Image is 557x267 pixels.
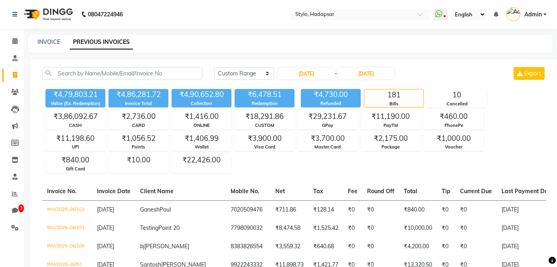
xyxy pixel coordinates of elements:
input: Start Date [278,68,334,79]
td: 8383826554 [226,237,271,256]
td: ₹0 [455,219,497,237]
div: Bills [364,101,423,107]
div: Points [109,144,168,150]
div: Invoice Total [109,100,168,107]
td: ₹840.00 [399,200,437,219]
td: ₹8,474.58 [271,219,308,237]
span: Tip [442,188,450,195]
div: Gift Card [46,166,105,172]
span: Client Name [140,188,174,195]
td: INV/2025-26/100 [42,237,92,256]
input: End Date [338,68,394,79]
span: Tax [313,188,323,195]
div: ₹4,730.00 [301,89,361,100]
td: ₹0 [455,200,497,219]
a: PREVIOUS INVOICES [70,35,133,49]
span: [DATE] [97,243,114,250]
td: ₹0 [343,237,362,256]
td: ₹0 [437,219,455,237]
div: Wallet [172,144,231,150]
span: Ganesh [140,206,160,213]
div: ₹1,056.52 [109,133,168,144]
div: Refunded [301,100,361,107]
b: 08047224946 [88,3,123,26]
span: Admin [524,10,542,19]
span: Last Payment Date [502,188,553,195]
span: Point 20 [158,224,180,231]
div: UPI [46,144,105,150]
div: Master Card [298,144,357,150]
span: Round Off [367,188,394,195]
a: 3 [2,204,22,218]
span: Current Due [460,188,492,195]
td: ₹0 [343,200,362,219]
span: [DATE] [97,206,114,213]
td: ₹0 [437,200,455,219]
div: Package [361,144,420,150]
div: ₹11,190.00 [361,111,420,122]
div: ₹29,231.67 [298,111,357,122]
div: Redemption [235,100,294,107]
div: Collection [172,100,231,107]
div: ₹10.00 [109,154,168,166]
div: Value (Ex. Redemption) [45,100,105,107]
div: CASH [46,122,105,129]
div: ₹22,426.00 [172,154,231,166]
td: ₹0 [343,219,362,237]
div: CUSTOM [235,122,294,129]
td: ₹0 [455,237,497,256]
td: ₹10,000.00 [399,219,437,237]
div: GPay [298,122,357,129]
div: ₹840.00 [46,154,105,166]
img: Admin [506,7,520,21]
div: ₹3,86,092.67 [46,111,105,122]
td: INV/2025-26/102 [42,200,92,219]
div: ₹18,291.86 [235,111,294,122]
td: ₹711.86 [271,200,308,219]
div: ₹6,478.51 [235,89,294,100]
div: PayTM [361,122,420,129]
div: ₹4,90,652.80 [172,89,231,100]
div: Voucher [424,144,483,150]
span: Mobile No. [231,188,259,195]
td: ₹4,200.00 [399,237,437,256]
span: Testing [140,224,158,231]
div: 10 [427,89,486,101]
div: ₹4,86,281.72 [109,89,168,100]
div: ₹4,79,803.21 [45,89,105,100]
div: ₹3,700.00 [298,133,357,144]
div: ₹3,900.00 [235,133,294,144]
div: ₹2,175.00 [361,133,420,144]
span: - [335,69,337,78]
div: ₹1,406.99 [172,133,231,144]
span: Total [404,188,417,195]
span: 3 [18,204,24,212]
img: logo [20,3,75,26]
td: ₹3,559.32 [271,237,308,256]
td: ₹640.68 [308,237,343,256]
span: Invoice Date [97,188,130,195]
input: Search by Name/Mobile/Email/Invoice No [42,67,202,79]
div: Cancelled [427,101,486,107]
td: ₹128.14 [308,200,343,219]
a: INVOICE [38,38,60,45]
td: ₹0 [362,237,399,256]
div: ₹460.00 [424,111,483,122]
td: ₹0 [437,237,455,256]
div: ₹11,198.60 [46,133,105,144]
div: ONLINE [172,122,231,129]
td: ₹1,525.42 [308,219,343,237]
td: 7020509476 [226,200,271,219]
span: [PERSON_NAME] [144,243,189,250]
div: ₹1,000.00 [424,133,483,144]
div: Visa Card [235,144,294,150]
td: 7798090032 [226,219,271,237]
button: Export [514,67,545,80]
span: Poul [160,206,171,213]
td: INV/2025-26/101 [42,219,92,237]
div: 181 [364,89,423,101]
span: bj [140,243,144,250]
span: Net [275,188,285,195]
div: CARD [109,122,168,129]
span: Export [524,70,541,77]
